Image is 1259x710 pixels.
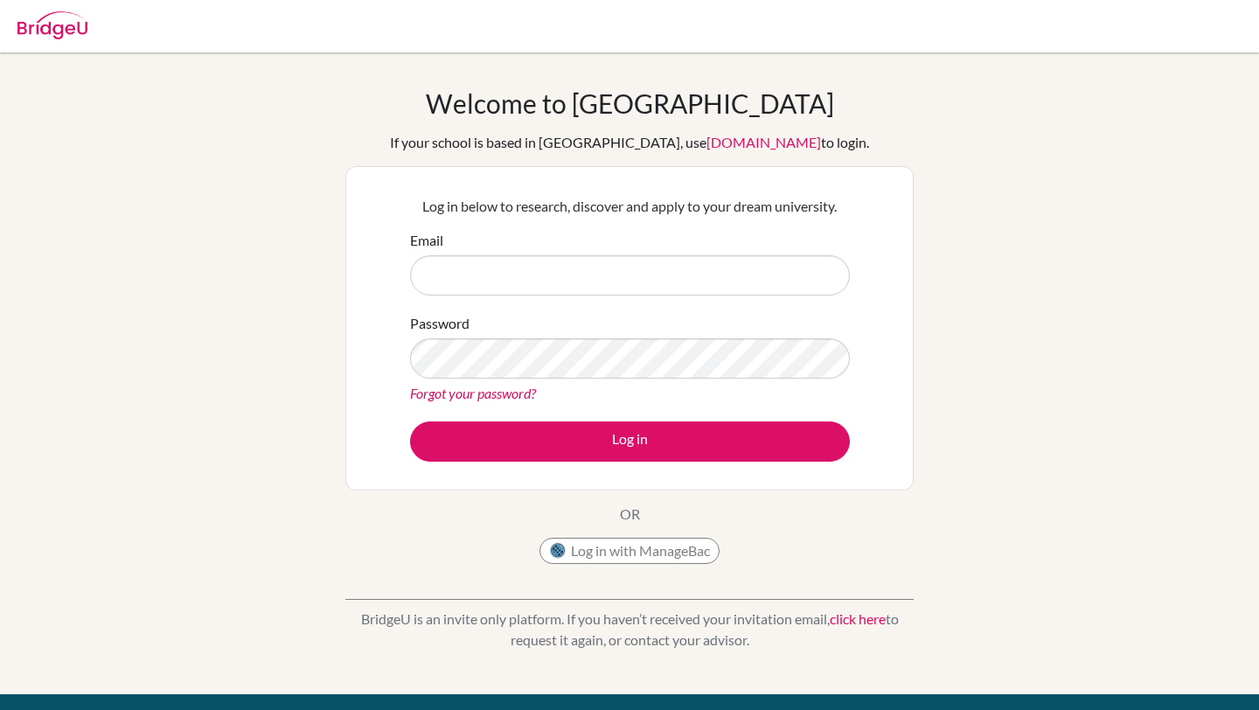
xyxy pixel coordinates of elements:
button: Log in [410,421,850,462]
label: Password [410,313,470,334]
h1: Welcome to [GEOGRAPHIC_DATA] [426,87,834,119]
p: Log in below to research, discover and apply to your dream university. [410,196,850,217]
div: If your school is based in [GEOGRAPHIC_DATA], use to login. [390,132,869,153]
a: click here [830,610,886,627]
button: Log in with ManageBac [539,538,720,564]
p: OR [620,504,640,525]
img: Bridge-U [17,11,87,39]
p: BridgeU is an invite only platform. If you haven’t received your invitation email, to request it ... [345,609,914,651]
label: Email [410,230,443,251]
a: [DOMAIN_NAME] [706,134,821,150]
a: Forgot your password? [410,385,536,401]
